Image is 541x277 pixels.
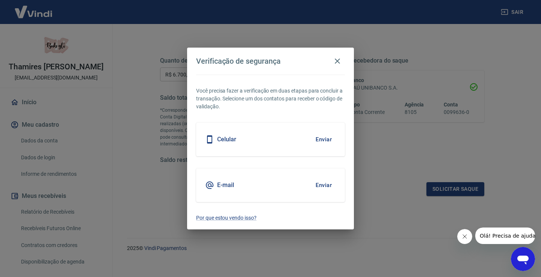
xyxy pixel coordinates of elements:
[457,229,472,244] iframe: Fechar mensagem
[217,181,234,189] h5: E-mail
[196,87,345,111] p: Você precisa fazer a verificação em duas etapas para concluir a transação. Selecione um dos conta...
[475,228,535,244] iframe: Mensagem da empresa
[311,177,336,193] button: Enviar
[511,247,535,271] iframe: Botão para abrir a janela de mensagens
[217,136,236,143] h5: Celular
[5,5,63,11] span: Olá! Precisa de ajuda?
[196,57,281,66] h4: Verificação de segurança
[311,132,336,147] button: Enviar
[196,214,345,222] a: Por que estou vendo isso?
